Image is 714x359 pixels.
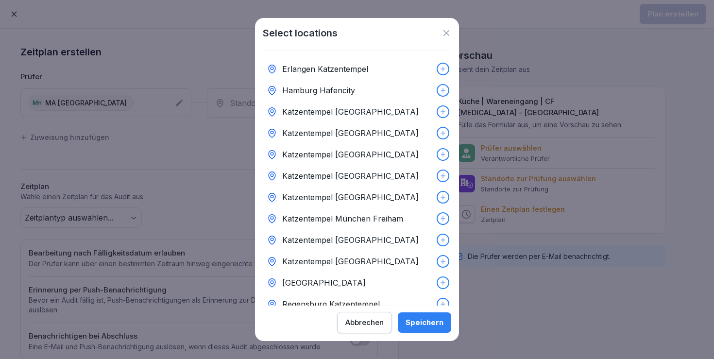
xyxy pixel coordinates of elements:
[282,256,419,267] p: Katzentempel [GEOGRAPHIC_DATA]
[282,213,403,224] p: Katzentempel München Freiham
[282,298,380,310] p: Regensburg Katzentempel
[282,106,419,118] p: Katzentempel [GEOGRAPHIC_DATA]
[282,170,419,182] p: Katzentempel [GEOGRAPHIC_DATA]
[282,277,366,289] p: [GEOGRAPHIC_DATA]
[406,317,443,328] div: Speichern
[345,317,384,328] div: Abbrechen
[263,26,338,40] h1: Select locations
[282,149,419,160] p: Katzentempel [GEOGRAPHIC_DATA]
[282,85,355,96] p: Hamburg Hafencity
[282,191,419,203] p: Katzentempel [GEOGRAPHIC_DATA]
[282,127,419,139] p: Katzentempel [GEOGRAPHIC_DATA]
[337,312,392,333] button: Abbrechen
[282,63,368,75] p: Erlangen Katzentempel
[282,234,419,246] p: Katzentempel [GEOGRAPHIC_DATA]
[398,312,451,333] button: Speichern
